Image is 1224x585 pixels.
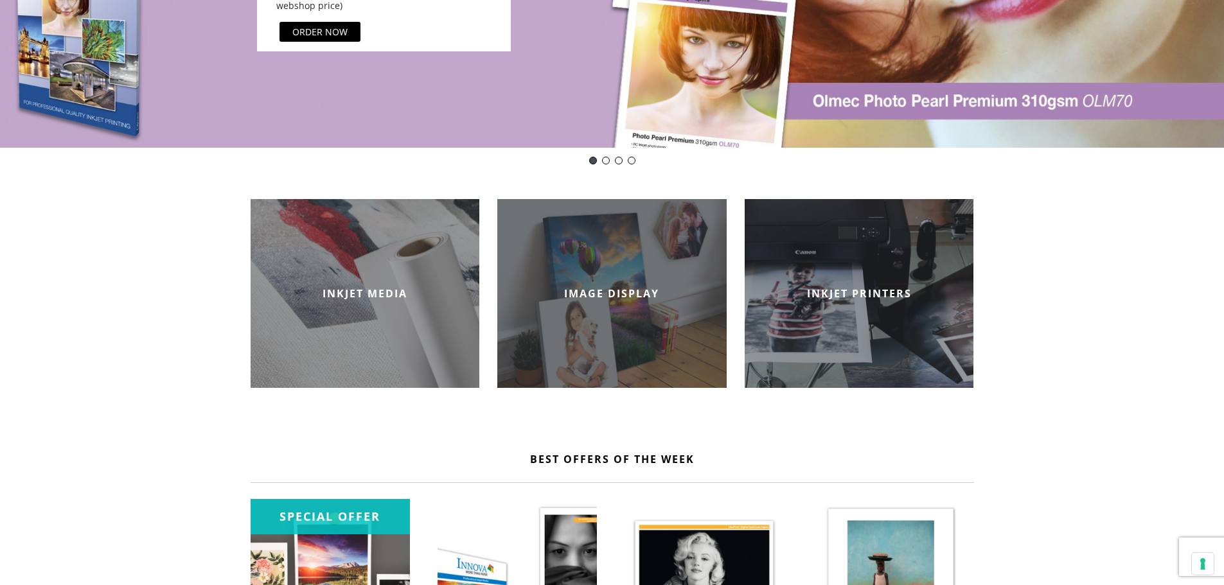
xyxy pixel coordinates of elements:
[589,157,597,164] div: DOTD - OLM70 - Photo Pearl Premium 310gsm
[628,157,635,164] div: pinch book
[1192,553,1214,575] button: Your consent preferences for tracking technologies
[587,154,638,167] div: Choose slide to display.
[251,286,480,301] h2: INKJET MEDIA
[497,286,727,301] h2: IMAGE DISPLAY
[251,499,410,534] div: Special Offer
[292,25,348,39] div: ORDER NOW
[279,22,360,42] a: ORDER NOW
[251,452,974,466] h2: Best Offers Of The Week
[602,157,610,164] div: Deal of the Day - Innova IFA12
[615,157,623,164] div: Innova-general
[745,286,974,301] h2: INKJET PRINTERS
